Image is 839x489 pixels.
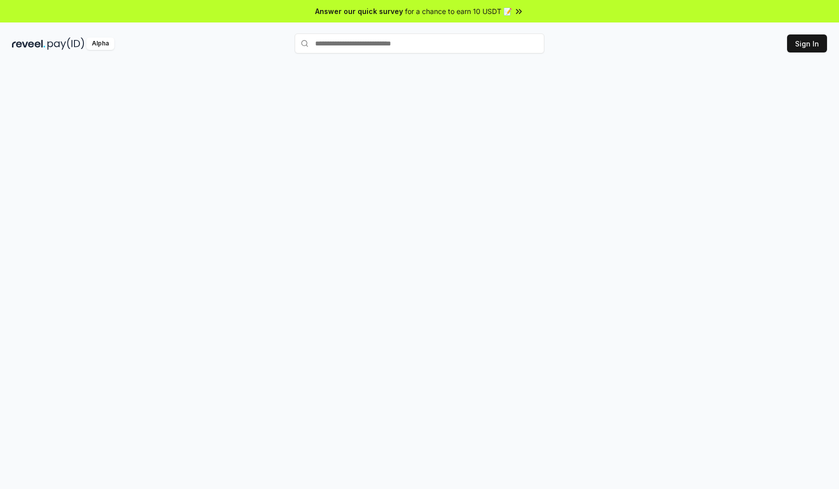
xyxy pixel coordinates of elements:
[405,6,512,16] span: for a chance to earn 10 USDT 📝
[47,37,84,50] img: pay_id
[315,6,403,16] span: Answer our quick survey
[787,34,827,52] button: Sign In
[12,37,45,50] img: reveel_dark
[86,37,114,50] div: Alpha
